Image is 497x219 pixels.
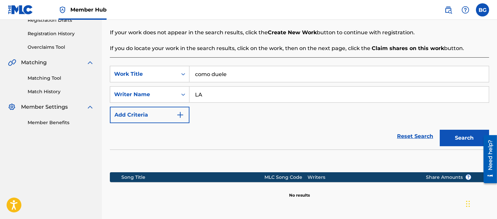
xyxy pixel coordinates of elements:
[176,111,184,119] img: 9d2ae6d4665cec9f34b9.svg
[442,3,455,16] a: Public Search
[268,29,317,36] strong: Create New Work
[8,59,16,67] img: Matching
[28,75,94,82] a: Matching Tool
[70,6,107,14] span: Member Hub
[114,91,173,98] div: Writer Name
[372,45,444,51] strong: Claim shares on this work
[426,174,471,181] span: Share Amounts
[464,187,497,219] iframe: Chat Widget
[466,194,470,214] div: Arrastrar
[110,29,489,37] p: If your work does not appear in the search results, click the button to continue with registration.
[289,184,310,198] p: No results
[476,3,489,16] div: User Menu
[114,70,173,78] div: Work Title
[459,3,472,16] div: Help
[28,44,94,51] a: Overclaims Tool
[21,103,68,111] span: Member Settings
[28,88,94,95] a: Match History
[394,129,436,144] a: Reset Search
[28,119,94,126] a: Member Benefits
[308,174,416,181] div: Writers
[440,130,489,146] button: Search
[86,103,94,111] img: expand
[264,174,308,181] div: MLC Song Code
[110,66,489,150] form: Search Form
[21,59,47,67] span: Matching
[110,44,489,52] p: If you do locate your work in the search results, click on the work, then on the next page, click...
[466,175,471,180] span: ?
[28,17,94,24] a: Registration Drafts
[110,107,189,123] button: Add Criteria
[464,187,497,219] div: Widget de chat
[28,30,94,37] a: Registration History
[8,103,16,111] img: Member Settings
[121,174,264,181] div: Song Title
[8,5,33,14] img: MLC Logo
[461,6,469,14] img: help
[59,6,66,14] img: Top Rightsholder
[444,6,452,14] img: search
[479,133,497,186] iframe: Resource Center
[86,59,94,67] img: expand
